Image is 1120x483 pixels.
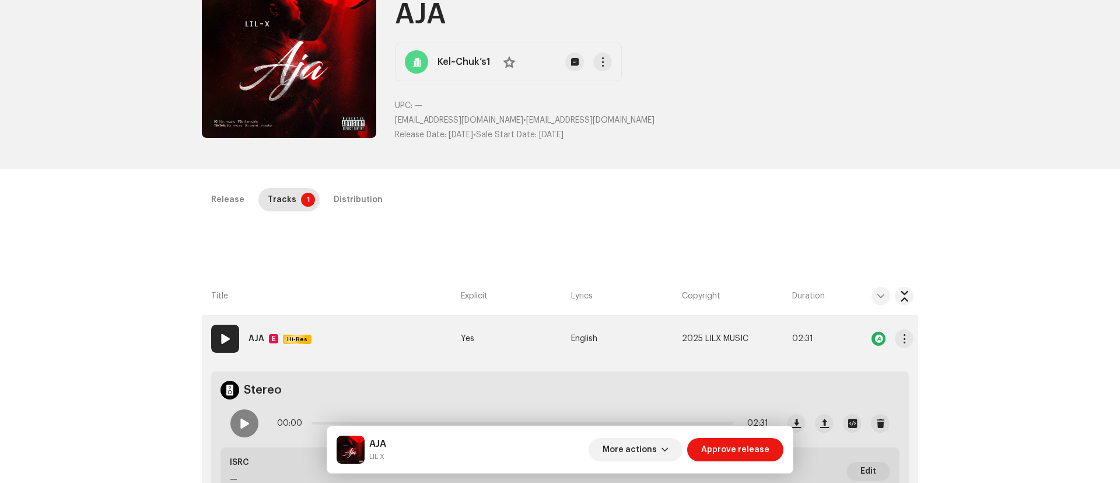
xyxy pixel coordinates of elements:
span: [EMAIL_ADDRESS][DOMAIN_NAME] [395,116,523,124]
span: Sale Start Date: [476,131,537,139]
span: English [571,335,597,343]
span: Approve release [701,438,769,461]
span: UPC: [395,102,412,110]
h5: AJA [369,437,386,451]
span: Title [211,290,228,302]
span: 2025 LILX MUSIC [682,335,748,343]
span: Explicit [461,290,488,302]
span: Yes [461,335,474,343]
button: Edit [846,462,890,481]
span: [DATE] [539,131,563,139]
span: — [415,102,422,110]
strong: AJA [249,327,264,350]
span: Duration [792,290,825,302]
img: 9178447d-b665-4e28-84a6-e0393984e847 [337,436,365,464]
div: Release [211,188,244,211]
h4: Stereo [244,383,282,397]
div: Distribution [334,188,383,211]
div: 01 [211,325,239,353]
img: stereo.svg [220,381,239,399]
strong: Kel~Chuk’s1 [437,55,491,69]
button: Approve release [687,438,783,461]
span: Lyrics [571,290,593,302]
p: ISRC [230,457,249,469]
p: • [395,114,918,127]
span: 00:00 [277,412,307,435]
div: Tracks [268,188,296,211]
span: 02:31 [792,335,813,343]
span: More actions [603,438,657,461]
span: Hi-Res [284,328,310,351]
span: 02:31 [738,412,768,435]
p-badge: 1 [301,193,315,207]
span: [EMAIL_ADDRESS][DOMAIN_NAME] [526,116,654,124]
span: Release Date: [395,131,446,139]
button: More actions [589,438,682,461]
span: Copyright [682,290,720,302]
small: AJA [369,451,386,463]
span: • [395,131,476,139]
span: [DATE] [449,131,473,139]
span: Edit [860,460,876,483]
div: E [269,334,278,343]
